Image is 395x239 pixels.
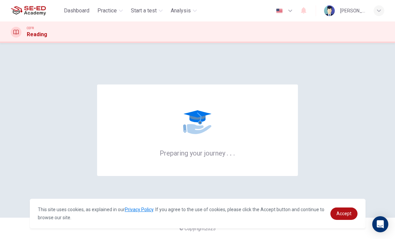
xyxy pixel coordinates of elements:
span: Accept [336,211,351,216]
a: SE-ED Academy logo [11,4,61,17]
h6: . [226,147,229,158]
h6: . [233,147,235,158]
div: [PERSON_NAME] [340,7,366,15]
div: Open Intercom Messenger [372,216,388,232]
h6: . [230,147,232,158]
img: en [275,8,284,13]
div: cookieconsent [30,199,366,228]
span: Dashboard [64,7,89,15]
a: dismiss cookie message [330,207,358,220]
button: Start a test [128,5,165,17]
button: Practice [95,5,126,17]
h6: Preparing your journey [160,148,235,157]
img: Profile picture [324,5,335,16]
span: This site uses cookies, as explained in our . If you agree to the use of cookies, please click th... [38,207,324,220]
button: Analysis [168,5,200,17]
h1: Reading [27,31,47,39]
span: CEFR [27,26,34,31]
span: Analysis [171,7,191,15]
span: Practice [97,7,117,15]
a: Privacy Policy [125,207,153,212]
img: SE-ED Academy logo [11,4,46,17]
button: Dashboard [61,5,92,17]
span: © Copyright 2025 [179,226,216,231]
span: Start a test [131,7,157,15]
